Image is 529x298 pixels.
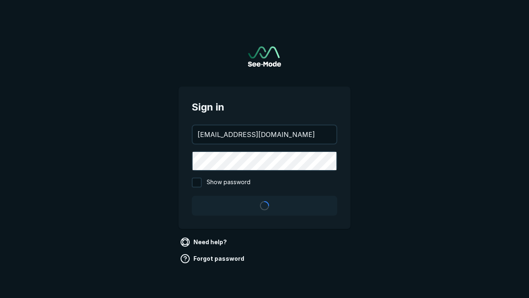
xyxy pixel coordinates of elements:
span: Show password [207,178,250,187]
span: Sign in [192,100,337,115]
img: See-Mode Logo [248,46,281,67]
a: Go to sign in [248,46,281,67]
input: your@email.com [193,125,336,144]
a: Need help? [179,236,230,249]
a: Forgot password [179,252,248,265]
